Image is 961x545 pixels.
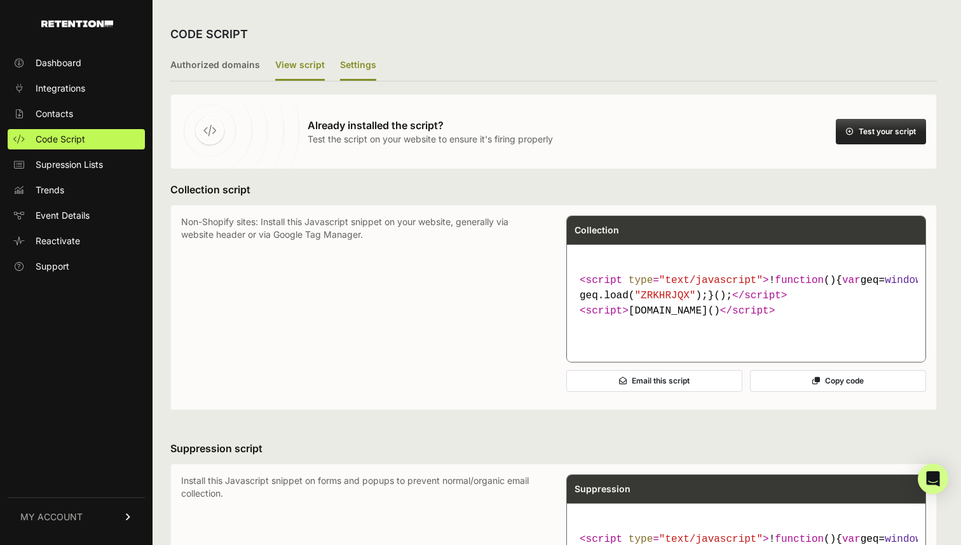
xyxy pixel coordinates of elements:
button: Email this script [566,370,742,392]
code: [DOMAIN_NAME]() [575,268,918,324]
span: window [885,534,922,545]
span: Support [36,260,69,273]
a: Integrations [8,78,145,99]
span: window [885,275,922,286]
span: Code Script [36,133,85,146]
label: View script [275,51,325,81]
a: Support [8,256,145,277]
span: "text/javascript" [659,534,763,545]
a: Supression Lists [8,155,145,175]
span: MY ACCOUNT [20,511,83,523]
span: function [775,534,824,545]
span: Contacts [36,107,73,120]
label: Settings [340,51,376,81]
span: Trends [36,184,64,197]
h2: CODE SCRIPT [170,25,248,43]
span: var [842,534,861,545]
span: type [629,534,653,545]
h3: Collection script [170,182,937,197]
span: script [586,275,623,286]
p: Non-Shopify sites: Install this Javascript snippet on your website, generally via website header ... [181,216,541,399]
span: script [744,290,781,301]
span: < = > [580,275,769,286]
span: Event Details [36,209,90,222]
img: Retention.com [41,20,113,27]
span: function [775,275,824,286]
span: Integrations [36,82,85,95]
span: script [586,305,623,317]
span: type [629,275,653,286]
span: </ > [732,290,787,301]
span: "text/javascript" [659,275,763,286]
span: Reactivate [36,235,80,247]
a: Dashboard [8,53,145,73]
div: Open Intercom Messenger [918,464,948,494]
p: Test the script on your website to ensure it's firing properly [308,133,553,146]
a: Event Details [8,205,145,226]
a: Reactivate [8,231,145,251]
span: ( ) [775,275,836,286]
label: Authorized domains [170,51,260,81]
span: script [586,534,623,545]
a: Trends [8,180,145,200]
a: MY ACCOUNT [8,497,145,536]
a: Code Script [8,129,145,149]
span: ( ) [775,534,836,545]
span: Dashboard [36,57,81,69]
div: Suppression [567,475,925,503]
button: Copy code [750,370,926,392]
h3: Already installed the script? [308,118,553,133]
div: Collection [567,216,925,244]
span: < > [580,305,629,317]
span: </ > [720,305,775,317]
button: Test your script [836,119,926,144]
h3: Suppression script [170,441,937,456]
span: var [842,275,861,286]
span: Supression Lists [36,158,103,171]
a: Contacts [8,104,145,124]
span: "ZRKHRJQX" [634,290,695,301]
span: < = > [580,534,769,545]
span: script [732,305,769,317]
